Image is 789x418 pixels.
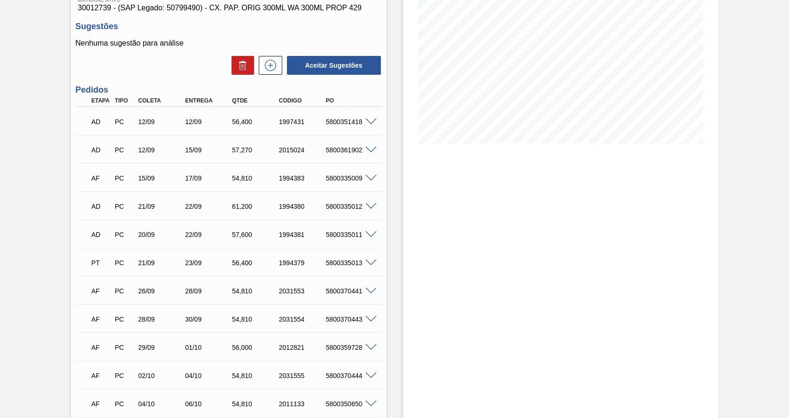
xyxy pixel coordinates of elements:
div: 02/10/2025 [136,372,188,379]
div: Aguardando Faturamento [89,394,113,414]
div: Pedido de Compra [112,259,136,267]
div: Aguardando Faturamento [89,168,113,189]
p: AF [92,400,111,408]
div: 04/10/2025 [136,400,188,408]
span: 30012739 - (SAP Legado: 50799490) - CX. PAP. ORIG 300ML WA 300ML PROP 429 [78,4,379,12]
div: Tipo [112,97,136,104]
p: AD [92,231,111,238]
div: 1994381 [277,231,329,238]
div: Coleta [136,97,188,104]
div: 5800370441 [324,287,376,295]
p: AD [92,146,111,154]
div: 5800335009 [324,174,376,182]
div: 56,000 [230,344,282,351]
div: Pedido de Compra [112,372,136,379]
div: Pedido de Compra [112,146,136,154]
div: 5800335013 [324,259,376,267]
div: 1994383 [277,174,329,182]
div: 56,400 [230,259,282,267]
div: 2012821 [277,344,329,351]
div: Aguardando Descarga [89,196,113,217]
div: Etapa [89,97,113,104]
div: 54,810 [230,400,282,408]
div: Aceitar Sugestões [282,55,382,76]
div: Pedido em Trânsito [89,252,113,273]
div: 29/09/2025 [136,344,188,351]
div: Nova sugestão [254,56,282,75]
div: Pedido de Compra [112,174,136,182]
div: Aguardando Descarga [89,111,113,132]
p: PT [92,259,111,267]
div: 15/09/2025 [183,146,235,154]
div: 21/09/2025 [136,259,188,267]
div: 28/09/2025 [136,315,188,323]
div: 1994380 [277,203,329,210]
div: 1997431 [277,118,329,126]
div: Pedido de Compra [112,315,136,323]
div: 21/09/2025 [136,203,188,210]
div: PO [324,97,376,104]
div: 12/09/2025 [183,118,235,126]
div: 5800350650 [324,400,376,408]
div: 57,270 [230,146,282,154]
p: Nenhuma sugestão para análise [76,39,382,47]
div: 5800361902 [324,146,376,154]
div: 2031555 [277,372,329,379]
div: 54,810 [230,174,282,182]
div: 30/09/2025 [183,315,235,323]
div: 5800370444 [324,372,376,379]
div: 2031553 [277,287,329,295]
div: 22/09/2025 [183,231,235,238]
div: 2015024 [277,146,329,154]
div: 61,200 [230,203,282,210]
p: AF [92,174,111,182]
div: 54,810 [230,287,282,295]
div: Pedido de Compra [112,400,136,408]
p: AF [92,372,111,379]
div: 54,810 [230,372,282,379]
div: 01/10/2025 [183,344,235,351]
div: 15/09/2025 [136,174,188,182]
div: 2011133 [277,400,329,408]
div: 57,600 [230,231,282,238]
p: AF [92,287,111,295]
div: 1994379 [277,259,329,267]
div: 23/09/2025 [183,259,235,267]
div: Aguardando Faturamento [89,281,113,301]
div: Entrega [183,97,235,104]
div: 28/09/2025 [183,287,235,295]
h3: Pedidos [76,85,382,95]
div: 22/09/2025 [183,203,235,210]
p: AD [92,118,111,126]
div: 5800370443 [324,315,376,323]
div: 26/09/2025 [136,287,188,295]
div: Pedido de Compra [112,287,136,295]
div: Aguardando Descarga [89,224,113,245]
div: 06/10/2025 [183,400,235,408]
div: 12/09/2025 [136,146,188,154]
div: Aguardando Faturamento [89,365,113,386]
div: 54,810 [230,315,282,323]
div: 5800351418 [324,118,376,126]
div: 2031554 [277,315,329,323]
div: Excluir Sugestões [227,56,254,75]
div: Pedido de Compra [112,203,136,210]
div: Código [277,97,329,104]
div: 5800335012 [324,203,376,210]
div: Aguardando Descarga [89,140,113,160]
div: 04/10/2025 [183,372,235,379]
div: Qtde [230,97,282,104]
div: Aguardando Faturamento [89,309,113,330]
div: Pedido de Compra [112,118,136,126]
div: 5800335011 [324,231,376,238]
div: 56,400 [230,118,282,126]
div: 20/09/2025 [136,231,188,238]
div: Aguardando Faturamento [89,337,113,358]
div: 12/09/2025 [136,118,188,126]
div: Pedido de Compra [112,231,136,238]
div: 17/09/2025 [183,174,235,182]
h3: Sugestões [76,22,382,32]
p: AF [92,344,111,351]
p: AD [92,203,111,210]
button: Aceitar Sugestões [287,56,381,75]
